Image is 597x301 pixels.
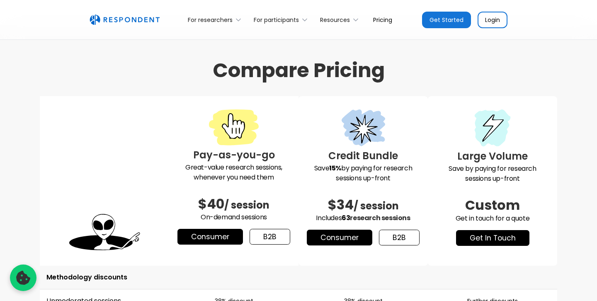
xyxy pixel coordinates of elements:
a: Pricing [366,10,399,29]
span: / session [354,199,399,213]
div: Resources [315,10,366,29]
p: Great-value research sessions, whenever you need them [176,163,292,182]
span: $34 [328,195,354,214]
a: b2b [250,229,290,245]
p: On-demand sessions [176,212,292,222]
div: For researchers [183,10,249,29]
a: home [90,15,160,25]
a: Consumer [177,229,243,245]
a: Consumer [307,230,372,245]
p: Save by paying for research sessions up-front [434,164,551,184]
strong: 15% [329,163,341,173]
span: / session [224,198,269,212]
div: Resources [320,16,350,24]
a: get in touch [456,230,529,246]
h3: Large Volume [434,149,551,164]
h1: Compare Pricing [33,58,564,83]
td: Methodology discounts [40,266,557,289]
p: Includes [305,213,421,223]
span: $40 [198,194,224,213]
div: For researchers [188,16,233,24]
p: Save by paying for research sessions up-front [305,163,421,183]
span: Custom [465,196,520,214]
span: 63 [342,213,350,223]
h3: Pay-as-you-go [176,148,292,163]
a: b2b [379,230,420,245]
div: For participants [254,16,299,24]
span: research sessions [350,213,410,223]
p: Get in touch for a quote [434,214,551,223]
img: Untitled UI logotext [90,15,160,25]
a: Get Started [422,12,471,28]
a: Login [478,12,507,28]
div: For participants [249,10,315,29]
h3: Credit Bundle [305,148,421,163]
